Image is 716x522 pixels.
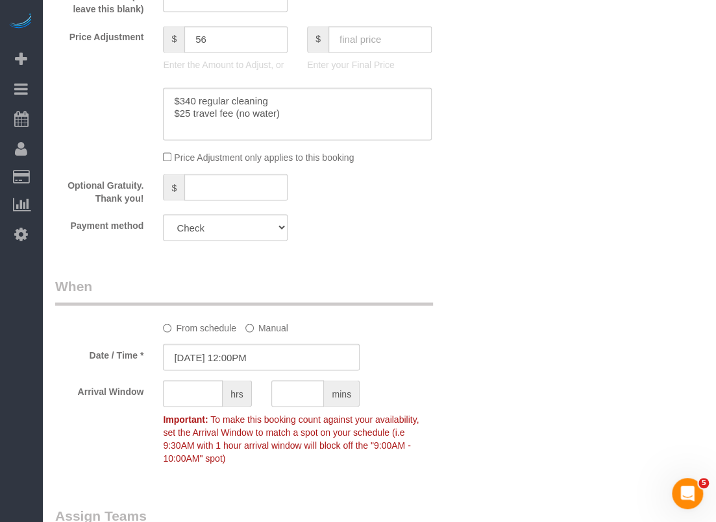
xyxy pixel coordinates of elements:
[174,152,354,163] span: Price Adjustment only applies to this booking
[45,174,153,204] label: Optional Gratuity. Thank you!
[45,214,153,231] label: Payment method
[163,58,288,71] p: Enter the Amount to Adjust, or
[45,26,153,43] label: Price Adjustment
[245,316,288,334] label: Manual
[307,26,328,53] span: $
[223,380,251,407] span: hrs
[245,324,254,332] input: Manual
[328,26,432,53] input: final price
[55,276,433,305] legend: When
[163,414,419,463] span: To make this booking count against your availability, set the Arrival Window to match a spot on y...
[698,478,709,488] span: 5
[672,478,703,509] iframe: Intercom live chat
[163,174,184,200] span: $
[8,13,34,31] img: Automaid Logo
[163,26,184,53] span: $
[163,414,208,424] strong: Important:
[45,380,153,397] label: Arrival Window
[307,58,432,71] p: Enter your Final Price
[324,380,360,407] span: mins
[45,344,153,361] label: Date / Time *
[163,344,360,370] input: MM/DD/YYYY HH:MM
[163,324,171,332] input: From schedule
[163,316,236,334] label: From schedule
